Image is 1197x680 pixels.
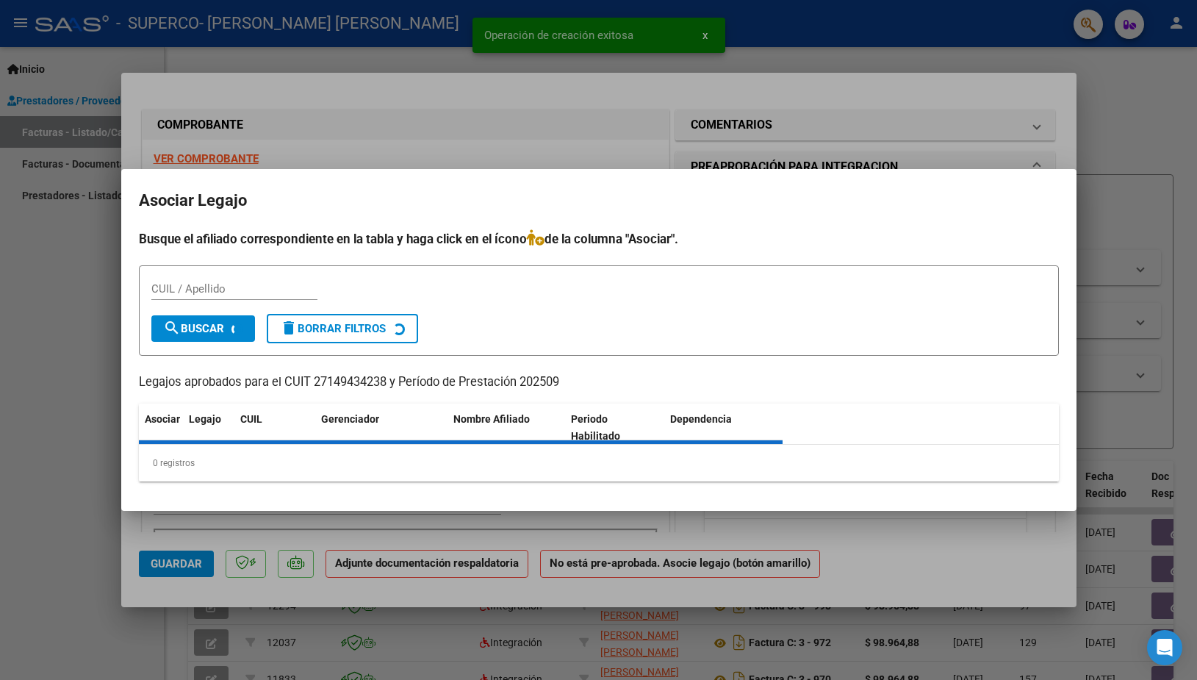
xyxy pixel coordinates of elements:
[139,404,183,452] datatable-header-cell: Asociar
[321,413,379,425] span: Gerenciador
[447,404,566,452] datatable-header-cell: Nombre Afiliado
[145,413,180,425] span: Asociar
[163,322,224,335] span: Buscar
[1147,630,1182,665] div: Open Intercom Messenger
[139,445,1059,482] div: 0 registros
[315,404,447,452] datatable-header-cell: Gerenciador
[139,373,1059,392] p: Legajos aprobados para el CUIT 27149434238 y Período de Prestación 202509
[163,319,181,337] mat-icon: search
[240,413,262,425] span: CUIL
[139,229,1059,248] h4: Busque el afiliado correspondiente en la tabla y haga click en el ícono de la columna "Asociar".
[565,404,664,452] datatable-header-cell: Periodo Habilitado
[139,187,1059,215] h2: Asociar Legajo
[280,319,298,337] mat-icon: delete
[189,413,221,425] span: Legajo
[453,413,530,425] span: Nombre Afiliado
[267,314,418,343] button: Borrar Filtros
[664,404,783,452] datatable-header-cell: Dependencia
[280,322,386,335] span: Borrar Filtros
[183,404,234,452] datatable-header-cell: Legajo
[571,413,620,442] span: Periodo Habilitado
[151,315,255,342] button: Buscar
[234,404,315,452] datatable-header-cell: CUIL
[670,413,732,425] span: Dependencia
